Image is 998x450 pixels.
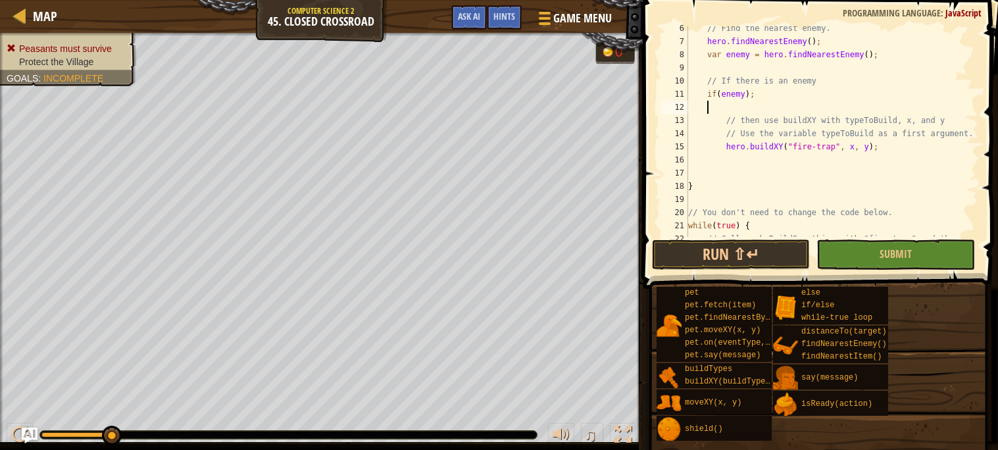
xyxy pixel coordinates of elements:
[584,425,597,445] span: ♫
[801,313,872,322] span: while-true loop
[581,423,603,450] button: ♫
[801,399,872,409] span: isReady(action)
[801,288,820,297] span: else
[548,423,574,450] button: Adjust volume
[685,377,799,386] span: buildXY(buildType, x, y)
[26,7,57,25] a: Map
[801,373,858,382] span: say(message)
[7,55,126,68] li: Protect the Village
[773,295,798,320] img: portrait.png
[595,41,635,64] div: Team 'humans' has 0 gold.
[493,10,515,22] span: Hints
[657,313,682,338] img: portrait.png
[685,364,732,374] span: buildTypes
[19,57,93,67] span: Protect the Village
[661,74,688,87] div: 10
[610,423,636,450] button: Toggle fullscreen
[801,339,887,349] span: findNearestEnemy()
[661,48,688,61] div: 8
[661,127,688,140] div: 14
[685,351,761,360] span: pet.say(message)
[661,61,688,74] div: 9
[843,7,941,19] span: Programming language
[801,327,887,336] span: distanceTo(target)
[661,219,688,232] div: 21
[652,239,810,270] button: Run ⇧↵
[685,424,723,434] span: shield()
[685,301,756,310] span: pet.fetch(item)
[451,5,487,30] button: Ask AI
[685,313,812,322] span: pet.findNearestByType(type)
[43,73,103,84] span: Incomplete
[657,391,682,416] img: portrait.png
[685,326,761,335] span: pet.moveXY(x, y)
[661,206,688,219] div: 20
[661,101,688,114] div: 12
[657,417,682,442] img: portrait.png
[661,35,688,48] div: 7
[661,114,688,127] div: 13
[7,423,33,450] button: Ctrl + P: Play
[880,247,912,261] span: Submit
[7,42,126,55] li: Peasants must survive
[22,428,37,443] button: Ask AI
[661,166,688,180] div: 17
[685,338,808,347] span: pet.on(eventType, handler)
[661,153,688,166] div: 16
[773,366,798,391] img: portrait.png
[773,334,798,359] img: portrait.png
[685,398,741,407] span: moveXY(x, y)
[661,87,688,101] div: 11
[553,10,612,27] span: Game Menu
[657,364,682,389] img: portrait.png
[945,7,982,19] span: JavaScript
[801,301,834,310] span: if/else
[458,10,480,22] span: Ask AI
[661,140,688,153] div: 15
[38,73,43,84] span: :
[33,7,57,25] span: Map
[661,180,688,193] div: 18
[941,7,945,19] span: :
[801,352,882,361] span: findNearestItem()
[19,43,112,54] span: Peasants must survive
[661,22,688,35] div: 6
[816,239,974,270] button: Submit
[615,45,628,59] div: 0
[661,193,688,206] div: 19
[528,5,620,36] button: Game Menu
[661,232,688,259] div: 22
[773,392,798,417] img: portrait.png
[7,73,38,84] span: Goals
[685,288,699,297] span: pet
